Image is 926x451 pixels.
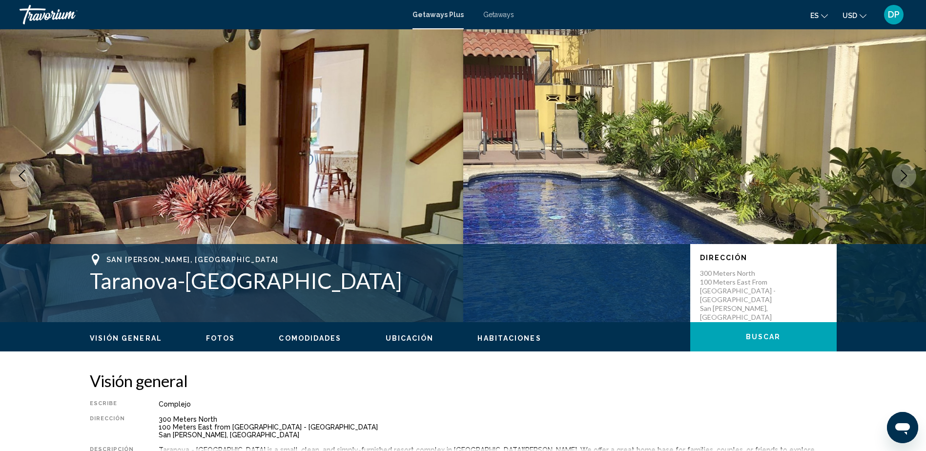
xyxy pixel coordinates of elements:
span: Buscar [746,333,781,341]
button: Ubicación [386,334,434,343]
div: 300 Meters North 100 Meters East from [GEOGRAPHIC_DATA] - [GEOGRAPHIC_DATA] San [PERSON_NAME], [G... [159,415,837,439]
a: Travorium [20,5,403,24]
button: Habitaciones [477,334,541,343]
button: Change language [810,8,828,22]
h1: Taranova-[GEOGRAPHIC_DATA] [90,268,680,293]
span: USD [843,12,857,20]
div: Dirección [90,415,134,439]
div: Complejo [159,400,837,408]
span: Ubicación [386,334,434,342]
span: Habitaciones [477,334,541,342]
span: Visión general [90,334,162,342]
button: Previous image [10,164,34,188]
div: Escribe [90,400,134,408]
span: San [PERSON_NAME], [GEOGRAPHIC_DATA] [106,256,279,264]
a: Getaways Plus [412,11,464,19]
button: Change currency [843,8,866,22]
iframe: Button to launch messaging window [887,412,918,443]
p: 300 Meters North 100 Meters East from [GEOGRAPHIC_DATA] - [GEOGRAPHIC_DATA] San [PERSON_NAME], [G... [700,269,778,322]
button: User Menu [881,4,906,25]
p: Dirección [700,254,827,262]
button: Next image [892,164,916,188]
span: Fotos [206,334,235,342]
button: Fotos [206,334,235,343]
button: Buscar [690,322,837,351]
span: Comodidades [279,334,341,342]
button: Comodidades [279,334,341,343]
a: Getaways [483,11,514,19]
span: es [810,12,819,20]
button: Visión general [90,334,162,343]
span: DP [888,10,900,20]
h2: Visión general [90,371,837,390]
